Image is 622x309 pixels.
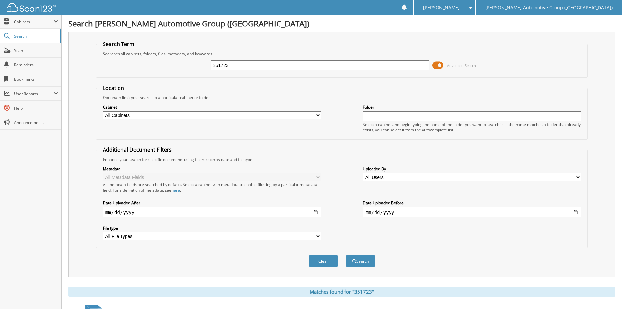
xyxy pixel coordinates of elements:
[363,104,581,110] label: Folder
[103,166,321,172] label: Metadata
[100,146,175,153] legend: Additional Document Filters
[100,51,584,57] div: Searches all cabinets, folders, files, metadata, and keywords
[363,207,581,217] input: end
[100,157,584,162] div: Enhance your search for specific documents using filters such as date and file type.
[100,41,137,48] legend: Search Term
[14,77,58,82] span: Bookmarks
[14,48,58,53] span: Scan
[423,6,460,9] span: [PERSON_NAME]
[346,255,375,267] button: Search
[100,84,127,92] legend: Location
[14,33,57,39] span: Search
[363,200,581,206] label: Date Uploaded Before
[485,6,613,9] span: [PERSON_NAME] Automotive Group ([GEOGRAPHIC_DATA])
[100,95,584,100] div: Optionally limit your search to a particular cabinet or folder
[103,104,321,110] label: Cabinet
[309,255,338,267] button: Clear
[103,207,321,217] input: start
[14,19,54,25] span: Cabinets
[14,91,54,96] span: User Reports
[171,187,180,193] a: here
[103,182,321,193] div: All metadata fields are searched by default. Select a cabinet with metadata to enable filtering b...
[14,105,58,111] span: Help
[68,287,615,297] div: Matches found for "351723"
[103,225,321,231] label: File type
[363,122,581,133] div: Select a cabinet and begin typing the name of the folder you want to search in. If the name match...
[103,200,321,206] label: Date Uploaded After
[447,63,476,68] span: Advanced Search
[363,166,581,172] label: Uploaded By
[7,3,56,12] img: scan123-logo-white.svg
[68,18,615,29] h1: Search [PERSON_NAME] Automotive Group ([GEOGRAPHIC_DATA])
[14,62,58,68] span: Reminders
[14,120,58,125] span: Announcements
